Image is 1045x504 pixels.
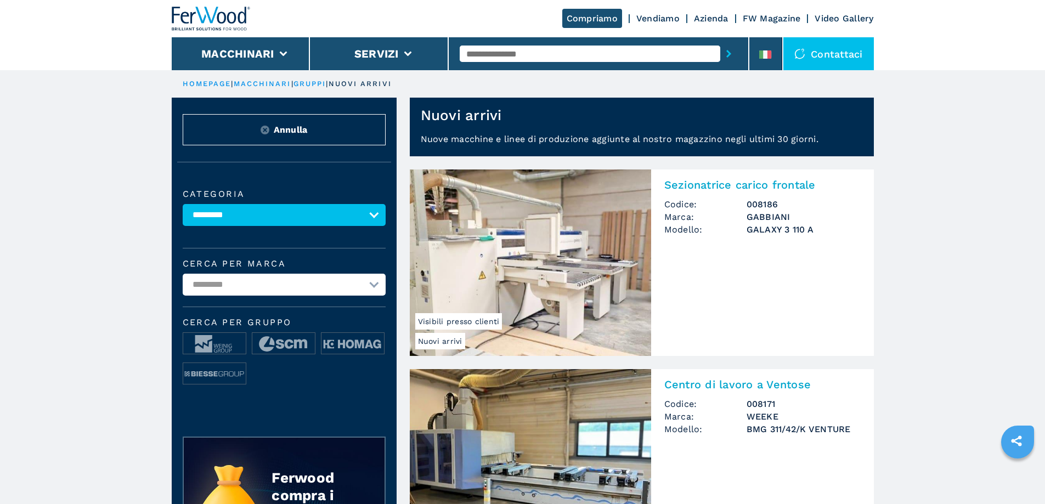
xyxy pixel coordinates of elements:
[326,80,328,88] span: |
[694,13,728,24] a: Azienda
[747,423,861,435] h3: BMG 311/42/K VENTURE
[743,13,801,24] a: FW Magazine
[329,79,392,89] p: nuovi arrivi
[183,80,231,88] a: HOMEPAGE
[664,211,747,223] span: Marca:
[664,378,861,391] h2: Centro di lavoro a Ventose
[562,9,622,28] a: Compriamo
[747,398,861,410] h3: 008171
[664,423,747,435] span: Modello:
[183,259,386,268] label: Cerca per marca
[183,318,386,327] span: Cerca per Gruppo
[293,80,326,88] a: gruppi
[998,455,1037,496] iframe: Chat
[1003,427,1030,455] a: sharethis
[234,80,291,88] a: macchinari
[261,126,269,134] img: Reset
[794,48,805,59] img: Contattaci
[664,398,747,410] span: Codice:
[201,47,274,60] button: Macchinari
[410,169,874,356] a: Sezionatrice carico frontale GABBIANI GALAXY 3 110 ANuovi arriviVisibili presso clientiSezionatri...
[664,198,747,211] span: Codice:
[354,47,399,60] button: Servizi
[815,13,873,24] a: Video Gallery
[664,223,747,236] span: Modello:
[183,363,246,385] img: image
[747,198,861,211] h3: 008186
[252,333,315,355] img: image
[783,37,874,70] div: Contattaci
[231,80,233,88] span: |
[183,333,246,355] img: image
[664,178,861,191] h2: Sezionatrice carico frontale
[172,7,251,31] img: Ferwood
[183,114,386,145] button: ResetAnnulla
[664,410,747,423] span: Marca:
[410,133,874,156] p: Nuove macchine e linee di produzione aggiunte al nostro magazzino negli ultimi 30 giorni.
[747,211,861,223] h3: GABBIANI
[415,313,502,330] span: Visibili presso clienti
[421,106,502,124] h1: Nuovi arrivi
[747,410,861,423] h3: WEEKE
[410,169,651,356] img: Sezionatrice carico frontale GABBIANI GALAXY 3 110 A
[183,190,386,199] label: Categoria
[636,13,680,24] a: Vendiamo
[321,333,384,355] img: image
[274,123,308,136] span: Annulla
[291,80,293,88] span: |
[747,223,861,236] h3: GALAXY 3 110 A
[415,333,465,349] span: Nuovi arrivi
[720,41,737,66] button: submit-button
